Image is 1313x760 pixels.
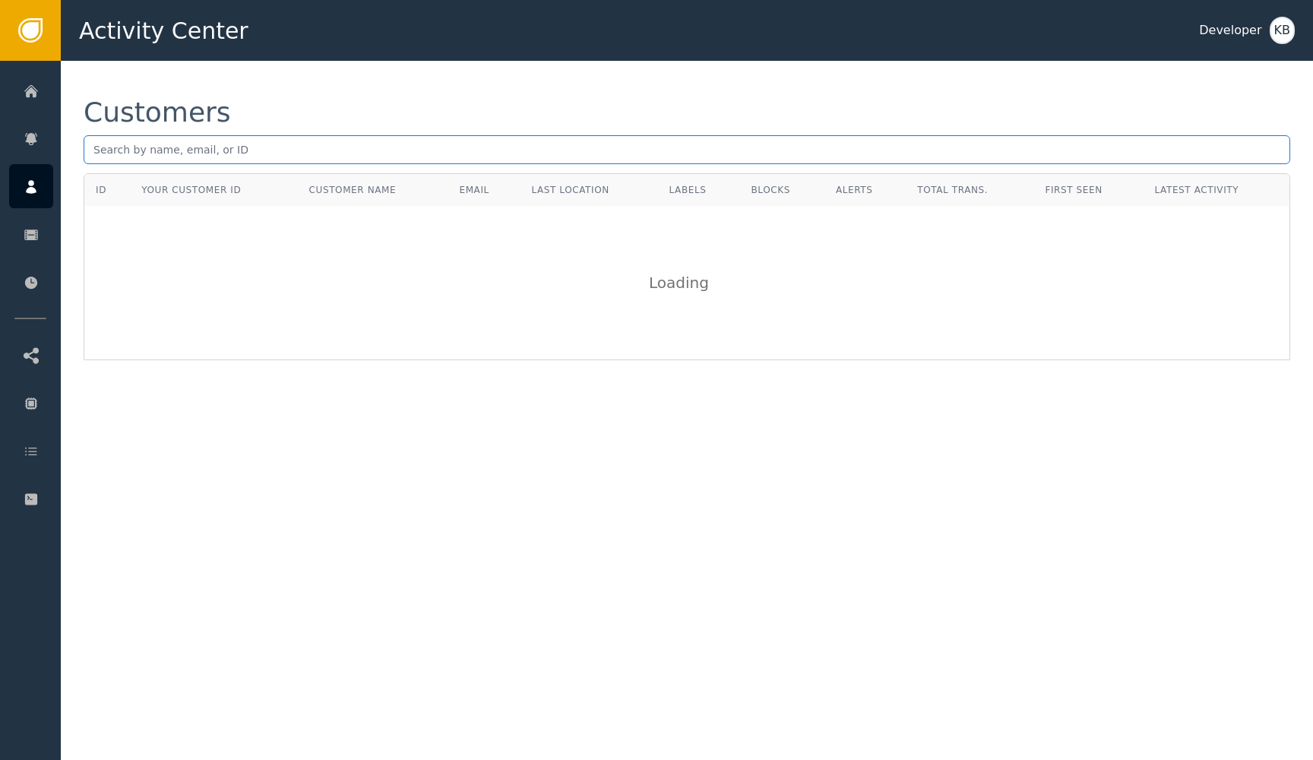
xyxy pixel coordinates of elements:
div: Customer Name [309,183,437,197]
div: ID [96,183,106,197]
button: KB [1270,17,1295,44]
input: Search by name, email, or ID [84,135,1290,164]
div: Alerts [836,183,894,197]
div: Your Customer ID [141,183,241,197]
div: Blocks [751,183,812,197]
div: Loading [649,271,725,294]
div: First Seen [1045,183,1131,197]
div: Labels [669,183,729,197]
div: Developer [1199,21,1261,40]
div: Email [459,183,508,197]
div: Latest Activity [1155,183,1278,197]
div: Last Location [531,183,646,197]
span: Activity Center [79,14,248,48]
div: Total Trans. [917,183,1022,197]
div: Customers [84,99,231,126]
